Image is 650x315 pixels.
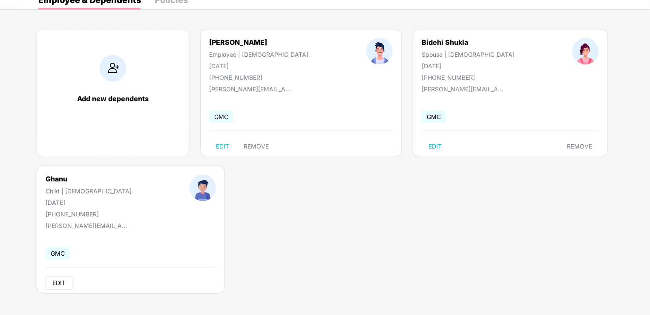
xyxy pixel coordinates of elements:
[46,175,132,183] div: Ghanu
[422,62,515,70] div: [DATE]
[46,210,132,218] div: [PHONE_NUMBER]
[366,38,393,64] img: profileImage
[100,55,126,82] img: addIcon
[237,140,276,153] button: REMOVE
[560,140,599,153] button: REMOVE
[46,276,72,290] button: EDIT
[567,143,592,150] span: REMOVE
[46,247,70,260] span: GMC
[46,199,132,206] div: [DATE]
[52,280,66,286] span: EDIT
[46,187,132,195] div: Child | [DEMOGRAPHIC_DATA]
[209,51,308,58] div: Employee | [DEMOGRAPHIC_DATA]
[572,38,599,64] img: profileImage
[46,94,180,103] div: Add new dependents
[209,38,308,47] div: [PERSON_NAME]
[209,85,294,93] div: [PERSON_NAME][EMAIL_ADDRESS][DOMAIN_NAME]
[422,74,515,81] div: [PHONE_NUMBER]
[422,51,515,58] div: Spouse | [DEMOGRAPHIC_DATA]
[209,140,236,153] button: EDIT
[216,143,229,150] span: EDIT
[422,111,446,123] span: GMC
[209,111,233,123] span: GMC
[429,143,442,150] span: EDIT
[244,143,269,150] span: REMOVE
[190,175,216,201] img: profileImage
[422,140,449,153] button: EDIT
[209,62,308,70] div: [DATE]
[422,38,515,47] div: Bidehi Shukla
[209,74,308,81] div: [PHONE_NUMBER]
[46,222,131,229] div: [PERSON_NAME][EMAIL_ADDRESS][DOMAIN_NAME]
[422,85,507,93] div: [PERSON_NAME][EMAIL_ADDRESS][DOMAIN_NAME]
